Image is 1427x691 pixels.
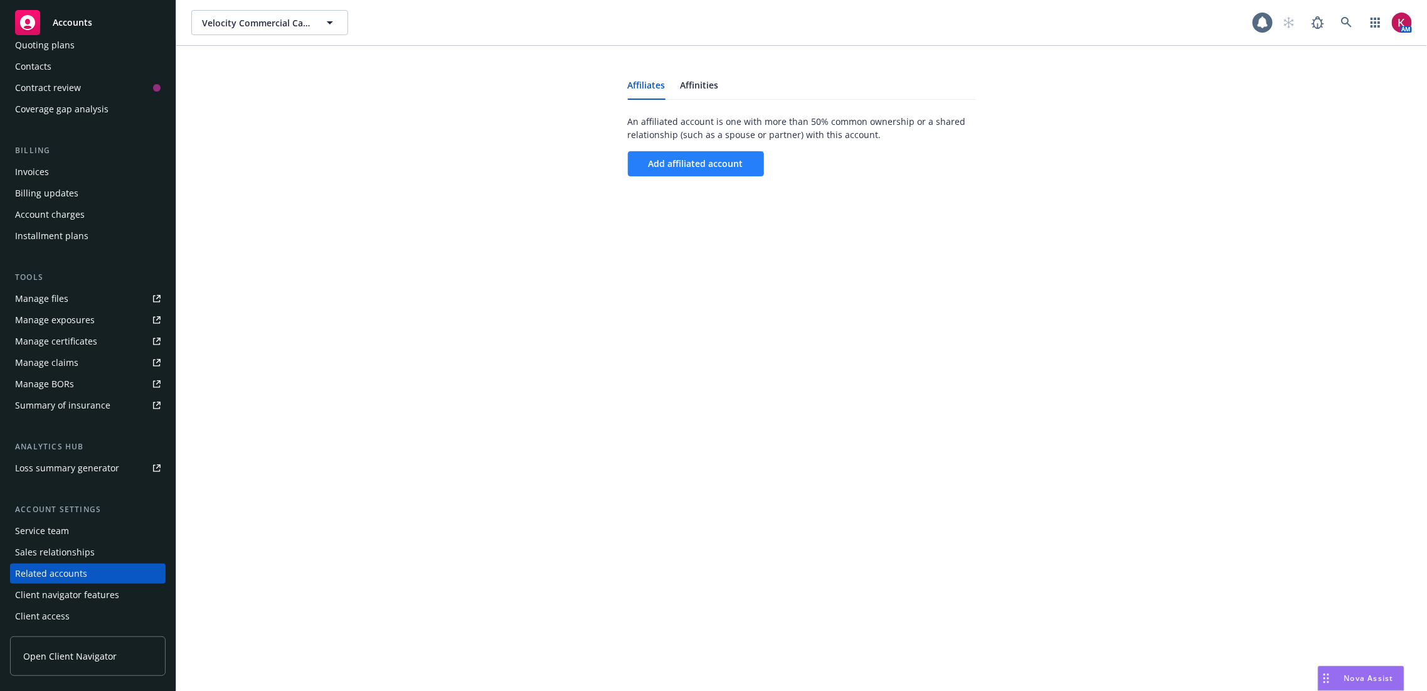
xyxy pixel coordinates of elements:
[10,35,166,55] a: Quoting plans
[628,151,764,176] button: Add affiliated account
[10,183,166,203] a: Billing updates
[15,99,109,119] div: Coverage gap analysis
[628,81,666,99] a: Affiliates
[10,271,166,284] div: Tools
[10,585,166,605] a: Client navigator features
[10,503,166,516] div: Account settings
[681,81,719,99] a: Affinities
[15,289,68,309] div: Manage files
[10,564,166,584] a: Related accounts
[10,331,166,351] a: Manage certificates
[10,5,166,40] a: Accounts
[10,78,166,98] a: Contract review
[10,521,166,541] a: Service team
[15,183,78,203] div: Billing updates
[15,56,51,77] div: Contacts
[10,353,166,373] a: Manage claims
[15,205,85,225] div: Account charges
[15,310,95,330] div: Manage exposures
[1334,10,1359,35] a: Search
[10,162,166,182] a: Invoices
[15,542,95,562] div: Sales relationships
[15,521,69,541] div: Service team
[10,99,166,119] a: Coverage gap analysis
[15,395,110,415] div: Summary of insurance
[15,374,74,394] div: Manage BORs
[191,10,348,35] button: Velocity Commercial Capital
[10,606,166,626] a: Client access
[23,650,117,663] span: Open Client Navigator
[1392,13,1412,33] img: photo
[10,289,166,309] a: Manage files
[649,158,743,169] span: Add affiliated account
[1344,673,1394,683] span: Nova Assist
[15,226,88,246] div: Installment plans
[10,226,166,246] a: Installment plans
[1318,667,1334,690] div: Drag to move
[1276,10,1302,35] a: Start snowing
[1318,666,1404,691] button: Nova Assist
[15,564,87,584] div: Related accounts
[1305,10,1330,35] a: Report a Bug
[10,310,166,330] a: Manage exposures
[10,374,166,394] a: Manage BORs
[10,395,166,415] a: Summary of insurance
[628,115,976,141] span: An affiliated account is one with more than 50% common ownership or a shared relationship (such a...
[10,458,166,478] a: Loss summary generator
[202,16,310,29] span: Velocity Commercial Capital
[15,606,70,626] div: Client access
[53,18,92,28] span: Accounts
[15,78,81,98] div: Contract review
[15,458,119,478] div: Loss summary generator
[15,331,97,351] div: Manage certificates
[10,441,166,453] div: Analytics hub
[1363,10,1388,35] a: Switch app
[10,56,166,77] a: Contacts
[10,144,166,157] div: Billing
[15,162,49,182] div: Invoices
[15,35,75,55] div: Quoting plans
[10,542,166,562] a: Sales relationships
[15,353,78,373] div: Manage claims
[15,585,119,605] div: Client navigator features
[10,205,166,225] a: Account charges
